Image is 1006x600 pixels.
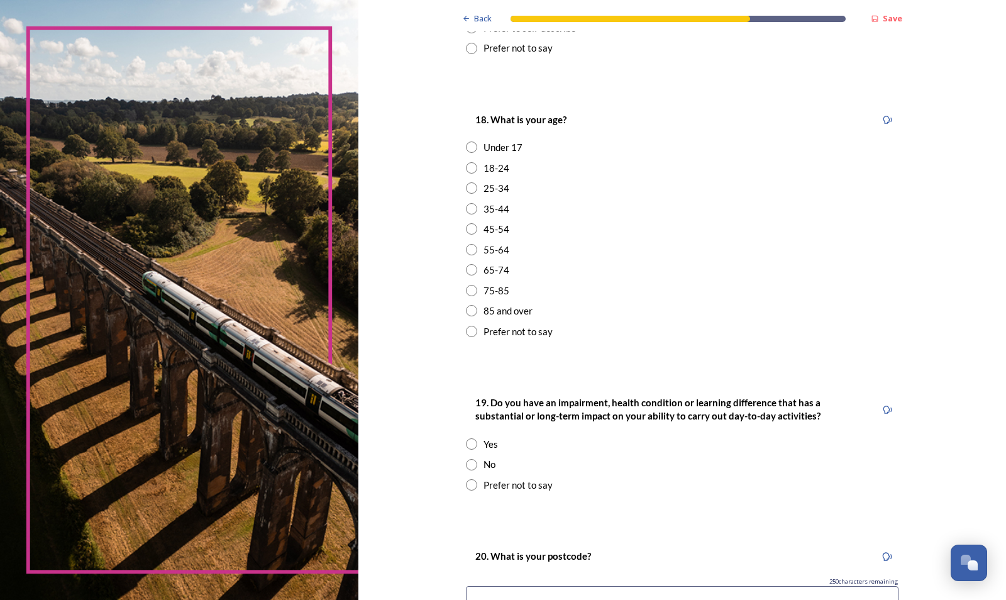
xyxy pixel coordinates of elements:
[484,243,509,257] div: 55-64
[951,545,987,581] button: Open Chat
[484,202,509,216] div: 35-44
[474,13,492,25] span: Back
[829,577,898,586] span: 250 characters remaining
[475,114,567,125] strong: 18. What is your age?
[475,397,822,421] strong: 19. Do you have an impairment, health condition or learning difference that has a substantial or ...
[484,284,509,298] div: 75-85
[484,457,495,472] div: No
[484,222,509,236] div: 45-54
[484,437,498,452] div: Yes
[484,478,553,492] div: Prefer not to say
[484,263,509,277] div: 65-74
[484,181,509,196] div: 25-34
[475,550,591,562] strong: 20. What is your postcode?
[484,140,522,155] div: Under 17
[883,13,902,24] strong: Save
[484,161,509,175] div: 18-24
[484,304,533,318] div: 85 and over
[484,41,553,55] div: Prefer not to say
[484,325,553,339] div: Prefer not to say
